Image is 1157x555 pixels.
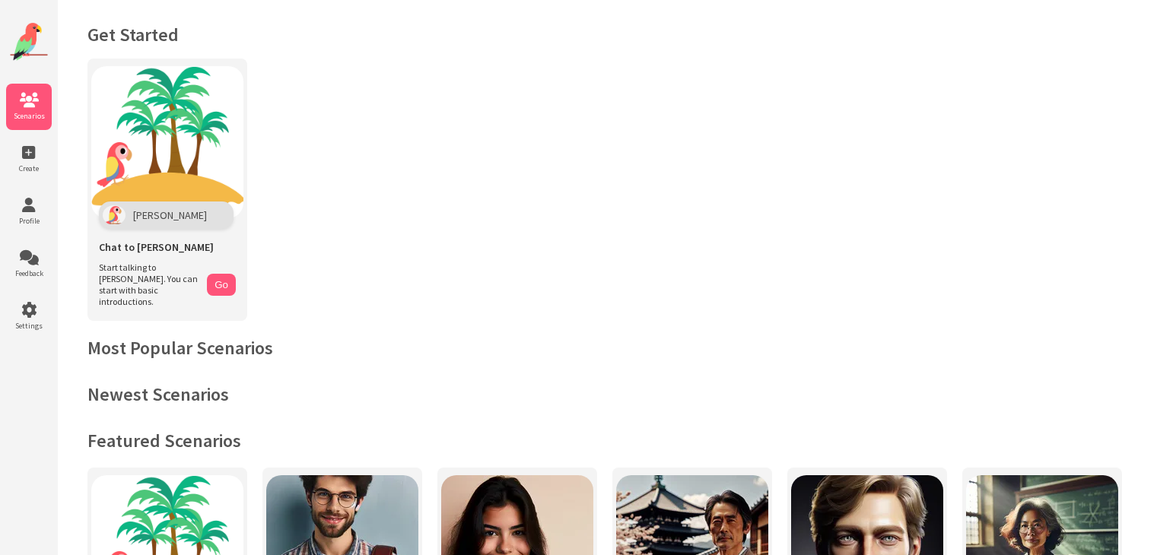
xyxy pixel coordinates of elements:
span: Scenarios [6,111,52,121]
h1: Get Started [87,23,1127,46]
h2: Most Popular Scenarios [87,336,1127,360]
span: Settings [6,321,52,331]
img: Polly [103,205,126,225]
span: Profile [6,216,52,226]
span: Create [6,163,52,173]
h2: Featured Scenarios [87,429,1127,452]
button: Go [207,274,236,296]
img: Chat with Polly [91,66,243,218]
h2: Newest Scenarios [87,382,1127,406]
span: Feedback [6,268,52,278]
span: Chat to [PERSON_NAME] [99,240,214,254]
img: Website Logo [10,23,48,61]
span: Start talking to [PERSON_NAME]. You can start with basic introductions. [99,262,199,307]
span: [PERSON_NAME] [133,208,207,222]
